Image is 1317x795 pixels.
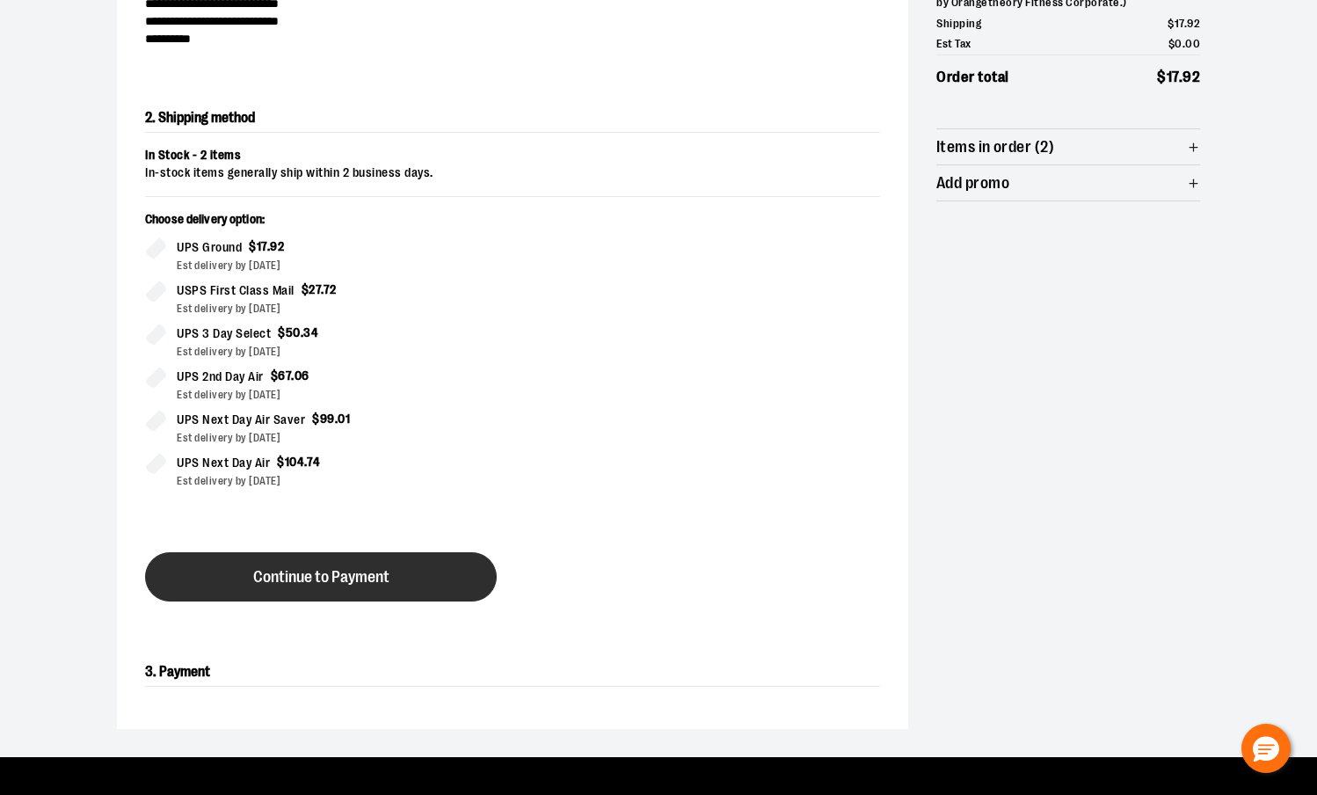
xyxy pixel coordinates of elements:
[271,368,279,383] span: $
[145,237,166,259] input: UPS Ground$17.92Est delivery by [DATE]
[177,301,498,317] div: Est delivery by [DATE]
[285,455,305,469] span: 104
[177,237,242,258] span: UPS Ground
[1175,17,1184,30] span: 17
[307,455,321,469] span: 74
[338,412,350,426] span: 01
[145,658,880,687] h2: 3. Payment
[303,325,318,339] span: 34
[177,473,498,489] div: Est delivery by [DATE]
[177,430,498,446] div: Est delivery by [DATE]
[1185,37,1200,50] span: 00
[936,129,1200,164] button: Items in order (2)
[301,325,304,339] span: .
[253,569,389,586] span: Continue to Payment
[145,104,880,133] h2: 2. Shipping method
[1157,69,1167,85] span: $
[936,139,1054,156] span: Items in order (2)
[270,239,284,253] span: 92
[291,368,295,383] span: .
[1182,69,1200,85] span: 92
[295,368,309,383] span: 06
[278,325,286,339] span: $
[145,552,497,602] button: Continue to Payment
[177,258,498,274] div: Est delivery by [DATE]
[267,239,271,253] span: .
[936,15,981,33] span: Shipping
[145,324,166,345] input: UPS 3 Day Select$50.34Est delivery by [DATE]
[177,281,295,301] span: USPS First Class Mail
[936,66,1009,89] span: Order total
[321,282,324,296] span: .
[177,410,305,430] span: UPS Next Day Air Saver
[145,164,880,182] div: In-stock items generally ship within 2 business days.
[335,412,338,426] span: .
[309,282,321,296] span: 27
[177,367,264,387] span: UPS 2nd Day Air
[257,239,267,253] span: 17
[1175,37,1182,50] span: 0
[277,455,285,469] span: $
[302,282,309,296] span: $
[936,35,971,53] span: Est Tax
[1241,724,1291,773] button: Hello, have a question? Let’s chat.
[936,175,1009,192] span: Add promo
[312,412,320,426] span: $
[1167,69,1179,85] span: 17
[1168,37,1175,50] span: $
[278,368,291,383] span: 67
[936,165,1200,201] button: Add promo
[324,282,337,296] span: 72
[1184,17,1188,30] span: .
[1182,37,1186,50] span: .
[145,410,166,431] input: UPS Next Day Air Saver$99.01Est delivery by [DATE]
[304,455,307,469] span: .
[177,453,270,473] span: UPS Next Day Air
[320,412,335,426] span: 99
[1187,17,1200,30] span: 92
[249,239,257,253] span: $
[145,453,166,474] input: UPS Next Day Air$104.74Est delivery by [DATE]
[1168,17,1175,30] span: $
[145,211,498,237] p: Choose delivery option:
[145,147,880,164] div: In Stock - 2 items
[177,324,271,344] span: UPS 3 Day Select
[177,344,498,360] div: Est delivery by [DATE]
[145,281,166,302] input: USPS First Class Mail$27.72Est delivery by [DATE]
[286,325,301,339] span: 50
[177,387,498,403] div: Est delivery by [DATE]
[145,367,166,388] input: UPS 2nd Day Air$67.06Est delivery by [DATE]
[1179,69,1183,85] span: .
